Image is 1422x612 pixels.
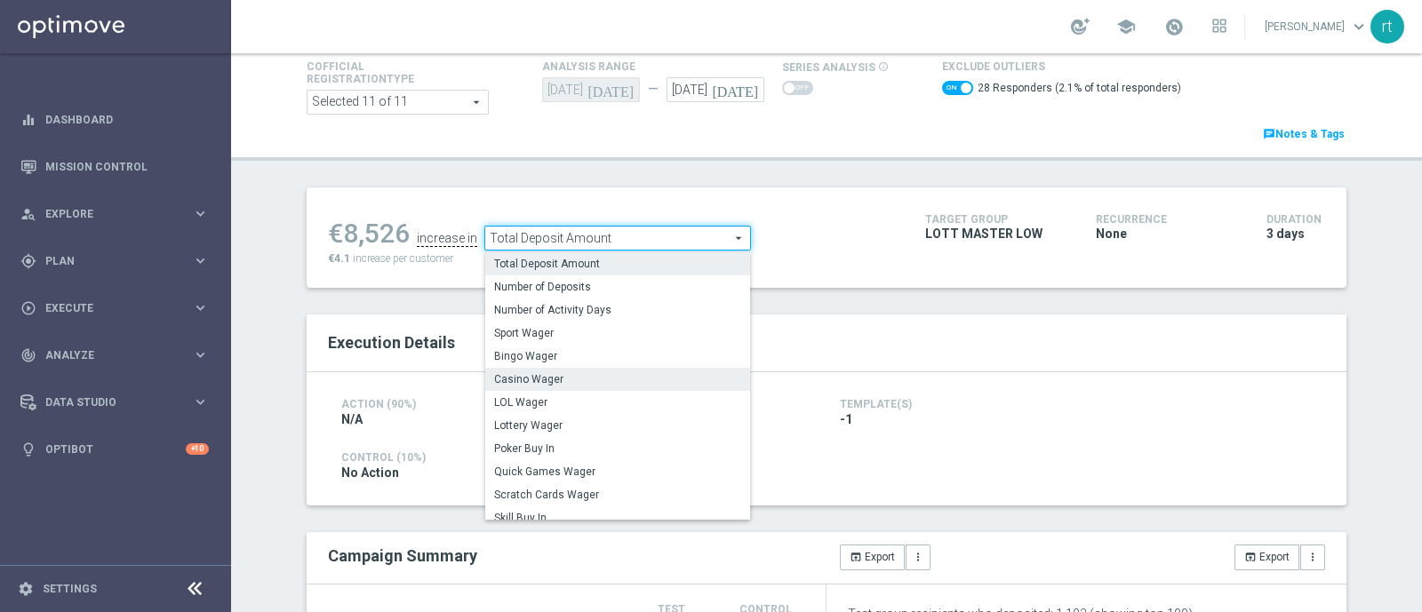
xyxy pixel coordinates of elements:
[341,451,1312,464] h4: Control (10%)
[1300,544,1325,569] button: more_vert
[494,395,741,409] span: LOL Wager
[20,143,209,190] div: Mission Control
[45,256,192,266] span: Plan
[20,207,210,221] button: person_search Explore keyboard_arrow_right
[1096,226,1127,242] span: None
[1266,213,1325,226] h4: Duration
[494,511,741,525] span: Skill Buy In
[20,96,209,143] div: Dashboard
[1349,17,1369,36] span: keyboard_arrow_down
[1096,213,1240,226] h4: Recurrence
[840,411,852,427] span: -1
[353,252,453,265] span: increase per customer
[341,465,399,481] span: No Action
[328,546,477,565] h2: Campaign Summary
[417,231,477,247] div: increase in
[1306,551,1319,563] i: more_vert
[494,280,741,294] span: Number of Deposits
[20,160,210,174] button: Mission Control
[308,91,488,114] span: Expert Online Expert Retail Master Online Master Retail Other and 6 more
[45,397,192,408] span: Data Studio
[328,218,410,250] div: €8,526
[1370,10,1404,44] div: rt
[925,226,1043,242] span: LOTT MASTER LOW
[878,61,889,72] i: info_outline
[192,252,209,269] i: keyboard_arrow_right
[494,488,741,502] span: Scratch Cards Wager
[494,349,741,363] span: Bingo Wager
[20,300,192,316] div: Execute
[20,395,210,409] button: Data Studio keyboard_arrow_right
[978,81,1181,96] label: 28 Responders (2.1% of total responders)
[942,60,1181,73] h4: Exclude Outliers
[1244,551,1257,563] i: open_in_browser
[20,206,36,222] i: person_search
[1263,13,1370,40] a: [PERSON_NAME]keyboard_arrow_down
[906,544,931,569] button: more_vert
[1263,128,1275,140] i: chat
[667,77,764,102] input: Select Date
[45,96,209,143] a: Dashboard
[192,346,209,363] i: keyboard_arrow_right
[587,77,640,97] i: [DATE]
[840,398,1312,410] h4: Template(s)
[45,425,186,473] a: Optibot
[640,82,667,97] div: —
[341,411,363,427] span: N/A
[307,60,458,85] h4: Cofficial Registrationtype
[20,113,210,127] button: equalizer Dashboard
[1116,17,1136,36] span: school
[494,372,741,386] span: Casino Wager
[850,551,862,563] i: open_in_browser
[20,394,192,410] div: Data Studio
[20,425,209,473] div: Optibot
[341,398,481,410] h4: Action (90%)
[20,348,210,362] button: track_changes Analyze keyboard_arrow_right
[840,544,905,569] button: open_in_browser Export
[494,441,741,456] span: Poker Buy In
[912,551,924,563] i: more_vert
[494,465,741,479] span: Quick Games Wager
[20,206,192,222] div: Explore
[925,213,1069,226] h4: Target Group
[494,303,741,317] span: Number of Activity Days
[192,299,209,316] i: keyboard_arrow_right
[20,253,36,269] i: gps_fixed
[20,254,210,268] button: gps_fixed Plan keyboard_arrow_right
[18,581,34,597] i: settings
[192,205,209,222] i: keyboard_arrow_right
[494,326,741,340] span: Sport Wager
[542,60,782,73] h4: analysis range
[712,77,764,97] i: [DATE]
[328,333,455,352] span: Execution Details
[1266,226,1305,242] span: 3 days
[20,253,192,269] div: Plan
[43,584,97,594] a: Settings
[20,300,36,316] i: play_circle_outline
[1234,544,1299,569] button: open_in_browser Export
[328,252,350,265] span: €4.1
[45,209,192,219] span: Explore
[20,441,36,457] i: lightbulb
[20,347,36,363] i: track_changes
[192,393,209,410] i: keyboard_arrow_right
[45,143,209,190] a: Mission Control
[186,443,209,455] div: +10
[20,112,36,128] i: equalizer
[1261,124,1346,144] a: chatNotes & Tags
[20,301,210,315] button: play_circle_outline Execute keyboard_arrow_right
[45,303,192,314] span: Execute
[45,350,192,361] span: Analyze
[20,347,192,363] div: Analyze
[494,418,741,433] span: Lottery Wager
[20,442,210,457] button: lightbulb Optibot +10
[782,61,875,74] span: series analysis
